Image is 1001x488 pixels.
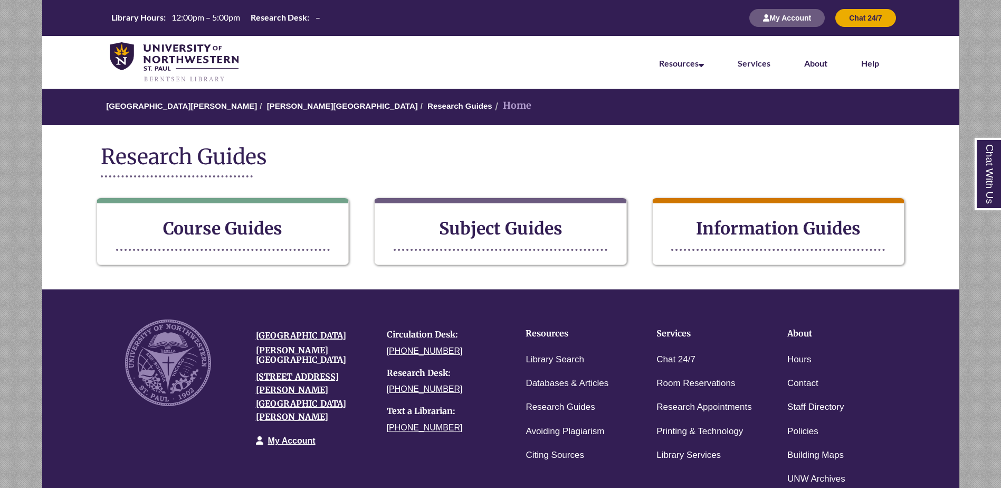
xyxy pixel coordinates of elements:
a: Research Guides [427,101,492,110]
a: Hours Today [107,12,325,24]
button: My Account [749,9,825,27]
a: About [804,58,827,68]
strong: Information Guides [696,218,861,239]
strong: Subject Guides [439,218,563,239]
a: [PHONE_NUMBER] [387,423,463,432]
a: [PHONE_NUMBER] [387,346,463,355]
a: Library Search [526,352,584,368]
img: UNW seal [125,320,211,406]
a: Room Reservations [656,376,735,391]
a: [PHONE_NUMBER] [387,384,463,393]
a: Building Maps [787,448,844,463]
a: Chat 24/7 [656,352,695,368]
a: Library Services [656,448,721,463]
a: [GEOGRAPHIC_DATA][PERSON_NAME] [106,101,257,110]
th: Library Hours: [107,12,167,23]
button: Chat 24/7 [835,9,895,27]
span: 12:00pm – 5:00pm [171,12,240,22]
a: Help [861,58,879,68]
span: – [316,12,320,22]
h4: Text a Librarian: [387,407,502,416]
a: Contact [787,376,818,391]
h4: [PERSON_NAME][GEOGRAPHIC_DATA] [256,346,371,364]
a: Research Appointments [656,400,752,415]
a: Policies [787,424,818,439]
h4: Resources [526,329,624,339]
th: Research Desk: [246,12,311,23]
a: [STREET_ADDRESS][PERSON_NAME][GEOGRAPHIC_DATA][PERSON_NAME] [256,371,346,423]
h4: Circulation Desk: [387,330,502,340]
h4: Research Desk: [387,369,502,378]
a: Research Guides [526,400,595,415]
a: Printing & Technology [656,424,743,439]
table: Hours Today [107,12,325,23]
a: Avoiding Plagiarism [526,424,604,439]
a: [GEOGRAPHIC_DATA] [256,330,346,341]
a: Resources [659,58,704,68]
span: Research Guides [101,144,267,170]
a: [PERSON_NAME][GEOGRAPHIC_DATA] [267,101,418,110]
a: UNW Archives [787,472,845,487]
a: Services [738,58,770,68]
a: Citing Sources [526,448,584,463]
a: Hours [787,352,811,368]
a: My Account [749,13,825,22]
img: UNWSP Library Logo [110,42,239,83]
a: My Account [268,436,316,445]
a: Chat 24/7 [835,13,895,22]
li: Home [492,98,531,114]
a: Staff Directory [787,400,844,415]
strong: Course Guides [163,218,282,239]
a: Databases & Articles [526,376,608,391]
h4: Services [656,329,755,339]
h4: About [787,329,885,339]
